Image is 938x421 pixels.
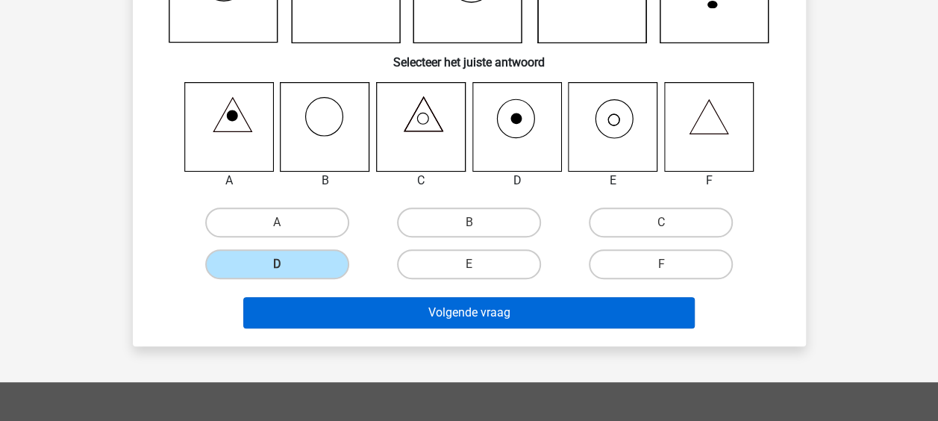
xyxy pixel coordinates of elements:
label: E [397,249,541,279]
label: F [589,249,733,279]
h6: Selecteer het juiste antwoord [157,43,782,69]
label: C [589,208,733,237]
label: D [205,249,349,279]
div: C [365,172,478,190]
label: B [397,208,541,237]
label: A [205,208,349,237]
div: D [461,172,574,190]
button: Volgende vraag [243,297,695,328]
div: A [173,172,286,190]
div: B [269,172,381,190]
div: F [653,172,766,190]
div: E [557,172,669,190]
